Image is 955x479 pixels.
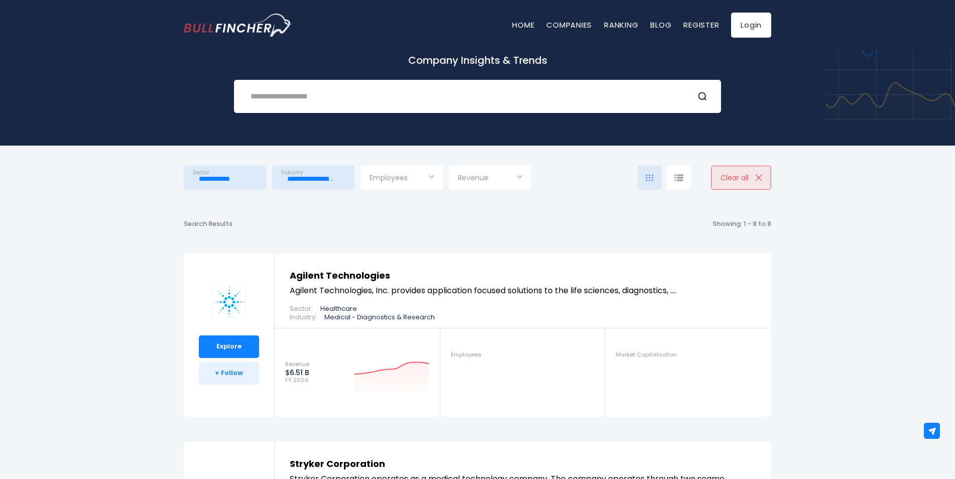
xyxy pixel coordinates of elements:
[193,170,257,188] input: Selection
[650,20,671,30] a: Blog
[370,173,408,182] span: Employees
[285,368,309,377] strong: $6.51 B
[458,170,522,188] input: Selection
[711,166,771,190] button: Clear all
[712,220,771,228] div: Showing: 1 - 8 to 8
[290,457,385,470] a: Stryker Corporation
[184,54,771,67] p: Company Insights & Trends
[290,269,390,282] a: Agilent Technologies
[683,20,719,30] a: Register
[731,13,771,38] a: Login
[451,351,482,358] span: Employees
[674,174,683,181] img: icon-comp-list-view.svg
[324,313,435,322] p: Medical - Diagnostics & Research
[184,14,292,37] a: Go to homepage
[290,305,313,313] span: Sector:
[281,169,303,176] span: Industry
[320,305,357,313] p: Healthcare
[184,14,292,37] img: Bullfincher logo
[275,338,440,407] a: Revenue $6.51 B FY 2024
[616,351,677,358] span: Market Capitalization
[290,313,317,322] span: Industry:
[281,170,345,188] input: Selection
[697,90,710,103] button: Search
[290,285,756,297] p: Agilent Technologies, Inc. provides application focused solutions to the life sciences, diagnosti...
[184,220,232,228] div: Search Results
[193,169,209,176] span: Sector
[212,285,246,319] img: A logo
[199,362,259,385] a: + Follow
[604,20,638,30] a: Ranking
[285,377,309,384] span: FY 2024
[646,174,654,181] img: icon-comp-grid.svg
[605,338,770,371] a: Market Capitalization
[285,361,309,368] span: Revenue
[199,335,259,358] a: Explore
[458,173,489,182] span: Revenue
[546,20,592,30] a: Companies
[512,20,534,30] a: Home
[440,338,605,371] a: Employees
[370,170,434,188] input: Selection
